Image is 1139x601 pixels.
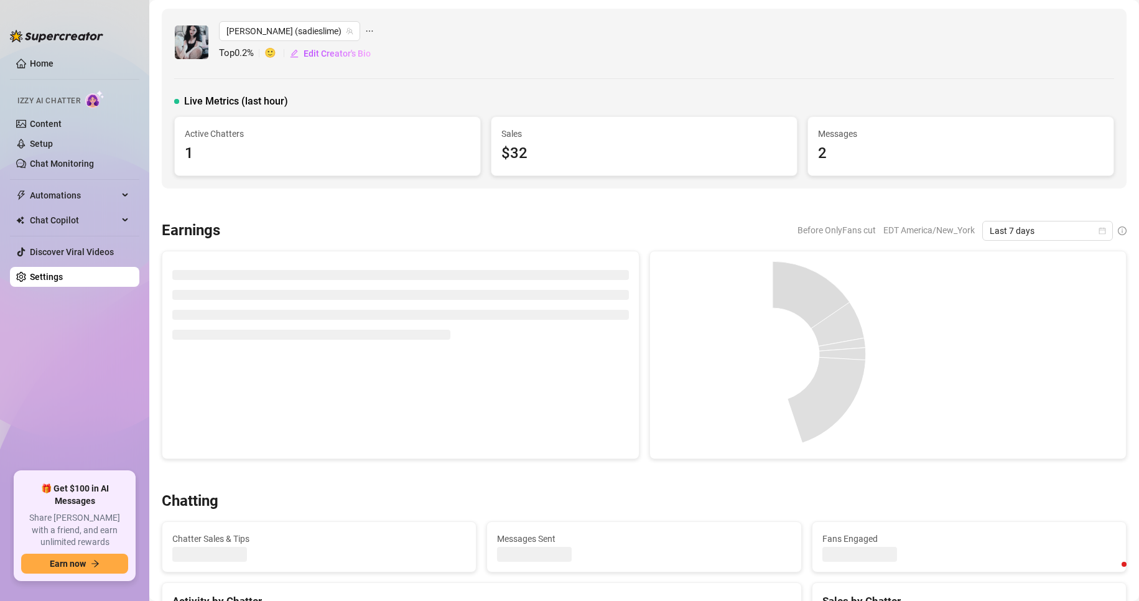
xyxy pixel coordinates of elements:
[21,483,128,507] span: 🎁 Get $100 in AI Messages
[818,142,1104,165] div: 2
[1099,227,1106,235] span: calendar
[184,94,288,109] span: Live Metrics (last hour)
[16,190,26,200] span: thunderbolt
[30,119,62,129] a: Content
[290,49,299,58] span: edit
[175,26,208,59] img: Sadie
[304,49,371,58] span: Edit Creator's Bio
[990,221,1105,240] span: Last 7 days
[797,221,876,240] span: Before OnlyFans cut
[30,210,118,230] span: Chat Copilot
[226,22,353,40] span: Sadie (sadieslime)
[185,127,470,141] span: Active Chatters
[21,554,128,574] button: Earn nowarrow-right
[172,532,466,546] span: Chatter Sales & Tips
[162,492,218,511] h3: Chatting
[1097,559,1127,589] iframe: Intercom live chat
[185,142,470,165] div: 1
[91,559,100,568] span: arrow-right
[822,532,1116,546] span: Fans Engaged
[16,216,24,225] img: Chat Copilot
[289,44,371,63] button: Edit Creator's Bio
[818,127,1104,141] span: Messages
[365,21,374,41] span: ellipsis
[30,272,63,282] a: Settings
[85,90,105,108] img: AI Chatter
[219,46,264,61] span: Top 0.2 %
[21,512,128,549] span: Share [PERSON_NAME] with a friend, and earn unlimited rewards
[501,142,787,165] div: $32
[30,247,114,257] a: Discover Viral Videos
[497,532,791,546] span: Messages Sent
[30,159,94,169] a: Chat Monitoring
[162,221,220,241] h3: Earnings
[30,58,53,68] a: Home
[264,46,289,61] span: 🙂
[346,27,353,35] span: team
[1118,226,1127,235] span: info-circle
[17,95,80,107] span: Izzy AI Chatter
[50,559,86,569] span: Earn now
[10,30,103,42] img: logo-BBDzfeDw.svg
[501,127,787,141] span: Sales
[30,185,118,205] span: Automations
[30,139,53,149] a: Setup
[883,221,975,240] span: EDT America/New_York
